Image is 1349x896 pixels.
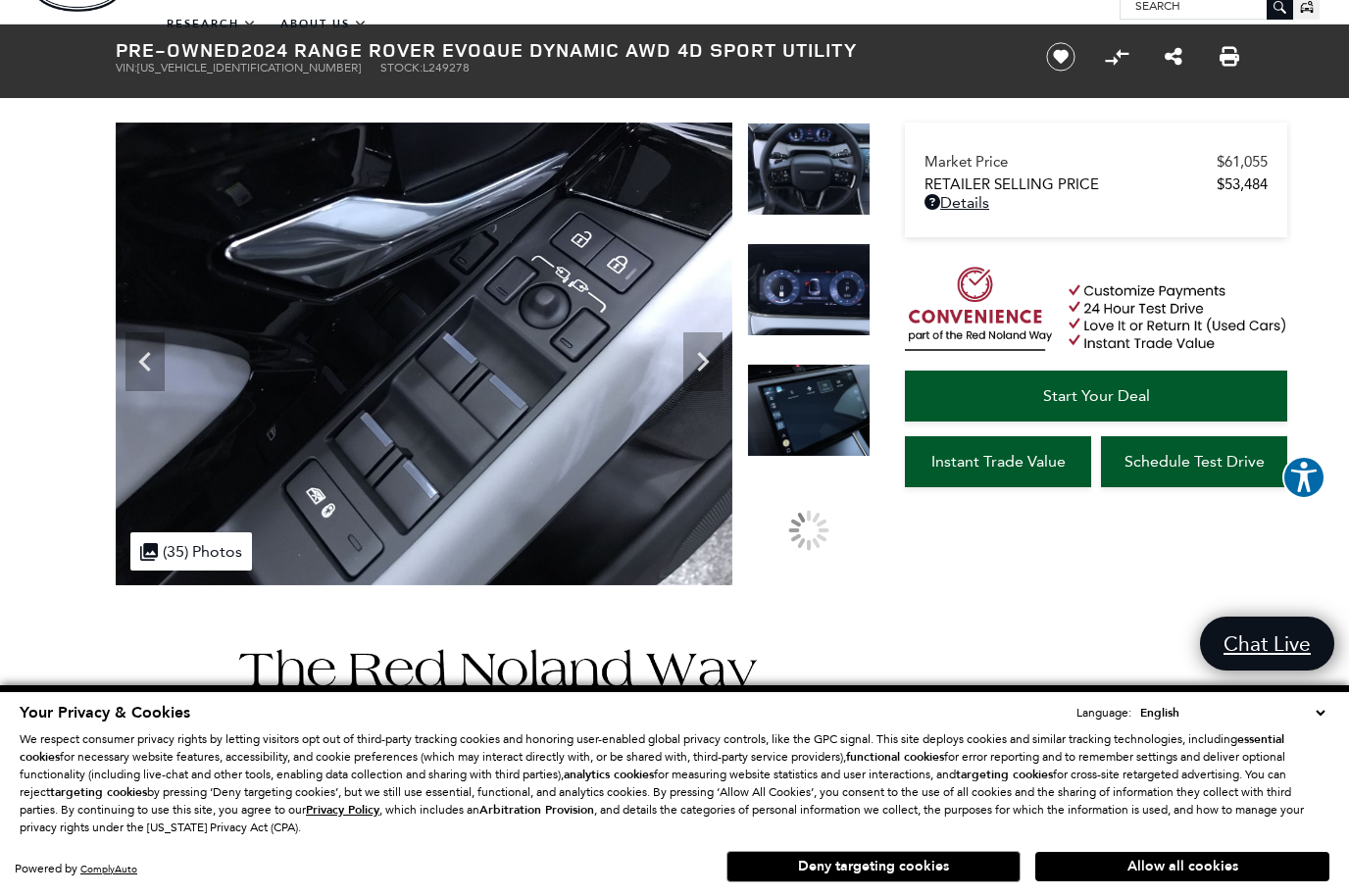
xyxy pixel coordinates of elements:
a: Schedule Test Drive [1101,436,1287,487]
button: Save vehicle [1039,41,1082,73]
img: Used 2024 Tribeca Blue Metallic Land Rover Dynamic image 19 [747,123,871,216]
select: Language Select [1135,703,1329,722]
a: Start Your Deal [905,371,1287,422]
div: (35) Photos [130,532,252,571]
a: Print this Pre-Owned 2024 Range Rover Evoque Dynamic AWD 4D Sport Utility [1220,45,1239,69]
span: Start Your Deal [1043,386,1150,405]
div: Next [683,332,723,391]
a: ComplyAuto [80,863,137,875]
a: Retailer Selling Price $53,484 [924,175,1268,193]
a: Research [155,7,269,41]
strong: Arbitration Provision [479,802,594,818]
button: Explore your accessibility options [1282,456,1325,499]
strong: targeting cookies [50,784,147,800]
img: Used 2024 Tribeca Blue Metallic Land Rover Dynamic image 21 [747,364,871,457]
a: Share this Pre-Owned 2024 Range Rover Evoque Dynamic AWD 4D Sport Utility [1165,45,1182,69]
button: Deny targeting cookies [726,851,1021,882]
span: Market Price [924,153,1217,171]
div: Previous [125,332,165,391]
a: Chat Live [1200,617,1334,671]
a: Details [924,193,1268,212]
strong: targeting cookies [956,767,1053,782]
strong: functional cookies [846,749,944,765]
img: Used 2024 Tribeca Blue Metallic Land Rover Dynamic image 20 [747,243,871,336]
strong: analytics cookies [564,767,654,782]
h1: 2024 Range Rover Evoque Dynamic AWD 4D Sport Utility [116,39,1013,61]
span: Schedule Test Drive [1124,452,1265,471]
div: Powered by [15,863,137,875]
span: Chat Live [1214,630,1321,657]
div: Language: [1076,707,1131,719]
span: $53,484 [1217,175,1268,193]
span: [US_VEHICLE_IDENTIFICATION_NUMBER] [137,61,361,75]
strong: Pre-Owned [116,36,241,63]
span: Your Privacy & Cookies [20,702,190,723]
a: Instant Trade Value [905,436,1091,487]
button: Allow all cookies [1035,852,1329,881]
img: Used 2024 Tribeca Blue Metallic Land Rover Dynamic image 18 [116,123,732,585]
u: Privacy Policy [306,802,379,818]
button: Compare Vehicle [1102,42,1131,72]
p: We respect consumer privacy rights by letting visitors opt out of third-party tracking cookies an... [20,730,1329,836]
span: VIN: [116,61,137,75]
aside: Accessibility Help Desk [1282,456,1325,503]
span: Stock: [380,61,423,75]
span: Retailer Selling Price [924,175,1217,193]
span: L249278 [423,61,470,75]
a: About Us [269,7,379,41]
span: Instant Trade Value [931,452,1066,471]
a: Market Price $61,055 [924,153,1268,171]
span: $61,055 [1217,153,1268,171]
